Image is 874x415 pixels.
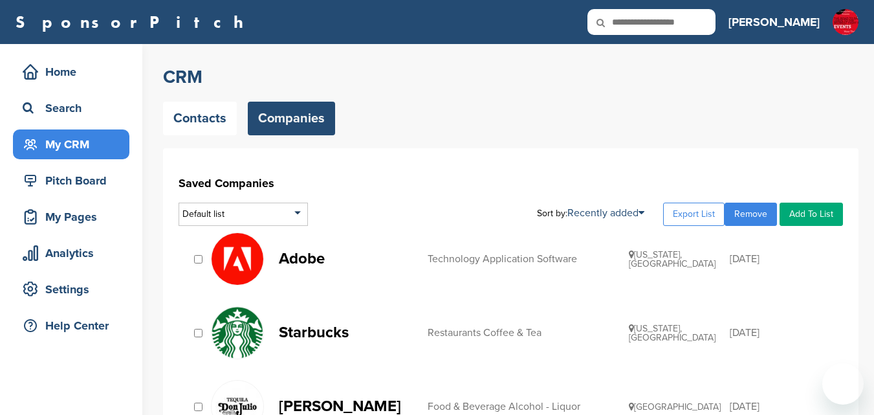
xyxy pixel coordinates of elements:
a: Analytics [13,238,129,268]
div: [US_STATE], [GEOGRAPHIC_DATA] [629,324,730,342]
div: [DATE] [730,401,831,412]
div: Help Center [19,314,129,337]
div: Home [19,60,129,84]
a: Settings [13,275,129,304]
a: My CRM [13,129,129,159]
div: [DATE] [730,328,831,338]
a: Add To List [780,203,843,226]
a: Export List [663,203,725,226]
div: Settings [19,278,129,301]
iframe: Button to launch messaging window [822,363,864,405]
div: Analytics [19,241,129,265]
div: Pitch Board [19,169,129,192]
h2: CRM [163,65,858,89]
a: Companies [248,102,335,135]
a: Remove [725,203,777,226]
a: Search [13,93,129,123]
a: Contacts [163,102,237,135]
div: [US_STATE], [GEOGRAPHIC_DATA] [629,250,730,269]
img: Open uri20141112 50798 1m0bak2 [212,307,263,359]
a: My Pages [13,202,129,232]
div: My Pages [19,205,129,229]
p: Adobe [279,251,415,267]
div: Sort by: [537,208,644,218]
h3: [PERSON_NAME] [728,13,820,31]
div: Restaurants Coffee & Tea [428,328,629,338]
a: SponsorPitch [16,14,252,30]
img: Adobe logo [212,233,263,285]
div: Default list [179,203,308,226]
div: [DATE] [730,254,831,264]
a: Home [13,57,129,87]
div: My CRM [19,133,129,156]
a: Pitch Board [13,166,129,196]
h1: Saved Companies [179,172,843,195]
div: Technology Application Software [428,254,629,264]
div: Search [19,96,129,120]
div: [GEOGRAPHIC_DATA] [629,402,730,412]
p: Starbucks [279,324,415,341]
p: [PERSON_NAME] [279,398,415,414]
a: Recently added [567,207,644,219]
a: Help Center [13,311,129,341]
a: Adobe logo Adobe Technology Application Software [US_STATE], [GEOGRAPHIC_DATA] [DATE] [211,232,830,286]
a: [PERSON_NAME] [728,8,820,36]
div: Food & Beverage Alcohol - Liquor [428,401,629,412]
a: Open uri20141112 50798 1m0bak2 Starbucks Restaurants Coffee & Tea [US_STATE], [GEOGRAPHIC_DATA] [... [211,306,830,359]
